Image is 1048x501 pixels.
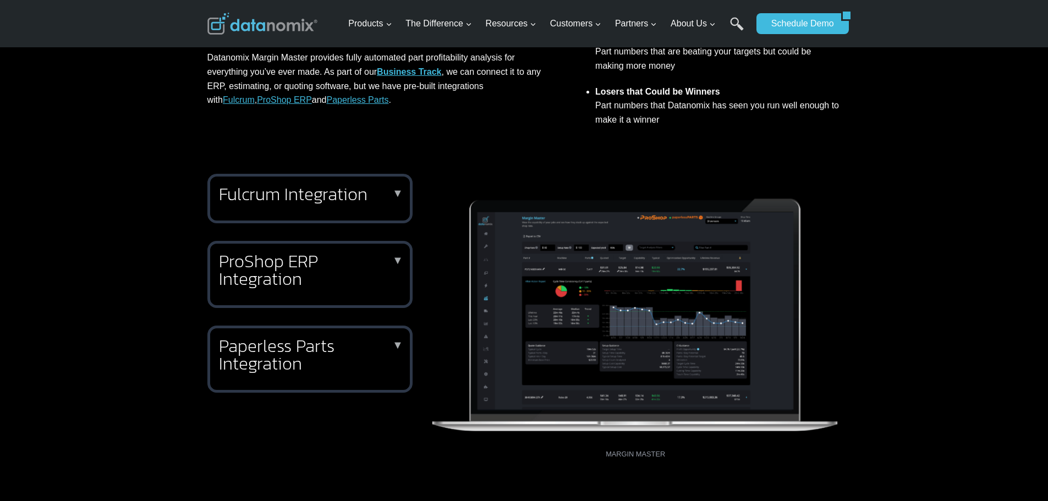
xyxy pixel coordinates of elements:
a: Fulcrum [223,95,255,104]
li: Part numbers that Datanomix has seen you run well enough to make it a winner [595,79,841,133]
p: ▼ [392,343,403,347]
nav: Primary Navigation [344,6,751,42]
a: ProShop ERP [257,95,312,104]
li: Part numbers that are beating your targets but could be making more money [595,25,841,79]
p: Datanomix Margin Master provides fully automated part profitability analysis for everything you’v... [207,51,547,107]
a: Paperless Parts [327,95,389,104]
a: Business Track [377,67,441,76]
h2: ProShop ERP Integration [219,252,397,288]
span: Resources [486,16,536,31]
h2: Fulcrum Integration [219,185,397,203]
span: Customers [550,16,601,31]
a: Search [730,17,744,42]
h2: Paperless Parts Integration [219,337,397,372]
img: Datanomix [207,13,317,35]
p: ▼ [392,191,403,195]
p: ▼ [392,258,403,262]
span: Partners [615,16,657,31]
strong: Losers that Could be Winners [595,87,720,96]
figcaption: MARGIN MASTER [430,449,841,460]
span: Products [348,16,392,31]
span: The Difference [405,16,472,31]
span: About Us [671,16,716,31]
a: Schedule Demo [756,13,841,34]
